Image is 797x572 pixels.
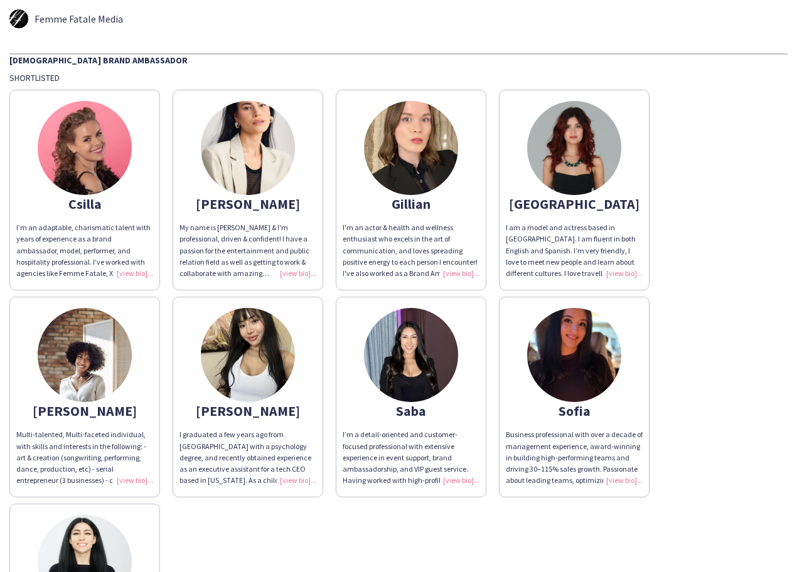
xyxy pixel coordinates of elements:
div: [GEOGRAPHIC_DATA] [506,198,643,209]
div: Saba [343,405,479,416]
img: thumb-35fa3feb-fcf2-430b-b907-b0b90241f34d.jpg [527,101,621,195]
div: Csilla [16,198,153,209]
span: I'm an actor & health and wellness enthusiast who excels in the art of communication, and loves s... [343,223,478,300]
div: Shortlisted [9,72,788,83]
div: I’m a detail-oriented and customer-focused professional with extensive experience in event suppor... [343,429,479,486]
div: My name is [PERSON_NAME] & I'm professional, driven & confident! I have a passion for the enterta... [179,222,316,279]
img: thumb-4ef09eab-5109-47b9-bb7f-77f7103c1f44.jpg [201,308,295,402]
span: Femme Fatale Media [35,13,123,24]
div: Multi-talented, Multi-faceted individual, with skills and interests in the following: - art & cre... [16,429,153,486]
div: [PERSON_NAME] [179,198,316,209]
img: thumb-687557a3ccd97.jpg [364,308,458,402]
div: Sofia [506,405,643,416]
img: thumb-4404051c-6014-4609-84ce-abbf3c8e62f3.jpg [527,308,621,402]
img: thumb-686ed2b01dae5.jpeg [364,101,458,195]
div: [PERSON_NAME] [179,405,316,416]
img: thumb-6884580e3ef63.jpg [38,101,132,195]
div: I’m an adaptable, charismatic talent with years of experience as a brand ambassador, model, perfo... [16,222,153,279]
div: [DEMOGRAPHIC_DATA] Brand Ambassador [9,53,788,66]
div: [PERSON_NAME] [16,405,153,416]
img: thumb-68a7447e5e02d.png [201,101,295,195]
img: thumb-ccd8f9e4-34f5-45c6-b702-e2d621c1b25d.jpg [38,308,132,402]
div: Gillian [343,198,479,209]
div: I am a model and actress based in [GEOGRAPHIC_DATA]. I am fluent in both English and Spanish. I’m... [506,222,643,279]
div: Business professional with over a decade of management experience, award-winning in building high... [506,429,643,486]
div: I graduated a few years ago from [GEOGRAPHIC_DATA] with a psychology degree, and recently obtaine... [179,429,316,486]
img: thumb-5d261e8036265.jpg [9,9,28,28]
